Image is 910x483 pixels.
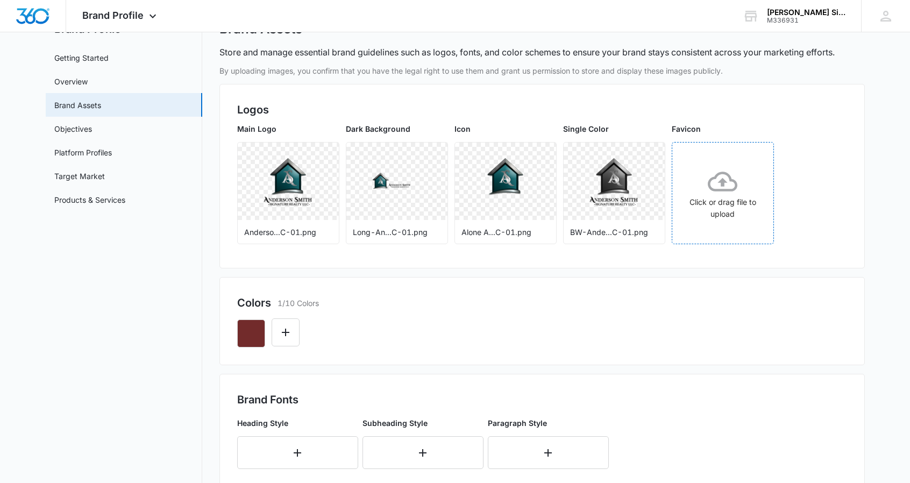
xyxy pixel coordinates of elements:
p: Dark Background [346,123,448,134]
img: User uploaded logo [467,144,543,219]
img: User uploaded logo [359,165,435,198]
p: Subheading Style [362,417,484,429]
a: Objectives [54,123,92,134]
h2: Brand Fonts [237,392,847,408]
p: Main Logo [237,123,339,134]
a: Products & Services [54,194,125,205]
img: User uploaded logo [250,144,326,219]
p: Paragraph Style [488,417,609,429]
p: Icon [454,123,557,134]
p: 1/10 Colors [278,297,319,309]
p: Single Color [563,123,665,134]
p: Favicon [672,123,774,134]
div: Click or drag file to upload [672,167,773,220]
h2: Logos [237,102,847,118]
span: Brand Profile [82,10,144,21]
div: account name [767,8,845,17]
a: Getting Started [54,52,109,63]
a: Overview [54,76,88,87]
p: Anderso...C-01.png [244,226,332,238]
p: BW-Ande...C-01.png [570,226,658,238]
p: Long-An...C-01.png [353,226,441,238]
p: Alone A...C-01.png [461,226,550,238]
h2: Colors [237,295,271,311]
a: Brand Assets [54,100,101,111]
p: Store and manage essential brand guidelines such as logos, fonts, and color schemes to ensure you... [219,46,835,59]
button: Remove [237,319,265,347]
span: Click or drag file to upload [672,143,773,244]
button: Edit Color [272,318,300,346]
div: account id [767,17,845,24]
img: User uploaded logo [576,144,652,219]
a: Platform Profiles [54,147,112,158]
a: Target Market [54,171,105,182]
p: By uploading images, you confirm that you have the legal right to use them and grant us permissio... [219,65,865,76]
p: Heading Style [237,417,358,429]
